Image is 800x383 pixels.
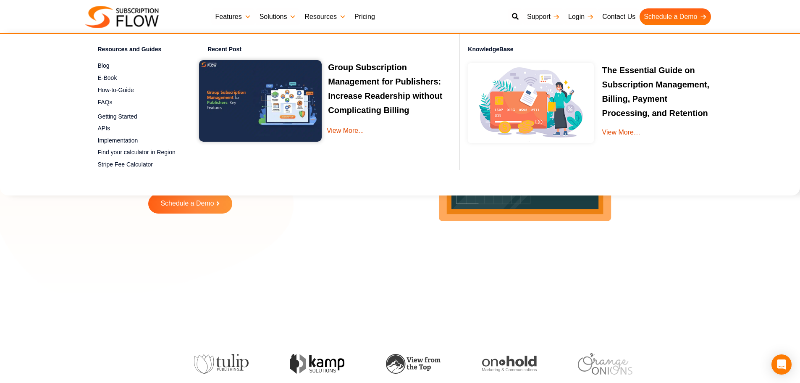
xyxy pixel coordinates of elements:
[598,8,640,25] a: Contact Us
[523,8,564,25] a: Support
[98,124,110,133] span: APIs
[602,129,640,136] a: View More…
[472,356,526,372] img: onhold-marketing
[564,8,598,25] a: Login
[184,354,239,374] img: tulip-publishing
[85,6,159,28] img: Subscriptionflow
[280,354,334,374] img: kamp-solution
[328,63,442,117] a: Group Subscription Management for Publishers: Increase Readership without Complicating Billing
[98,111,178,122] a: Getting Started
[602,63,713,120] p: The Essential Guide on Subscription Management, Billing, Payment Processing, and Retention
[98,73,178,83] a: E-Book
[464,59,598,147] img: Online-recurring-Billing-software
[98,61,178,71] a: Blog
[98,85,178,95] a: How-to-Guide
[207,45,453,57] h4: Recent Post
[98,86,134,95] span: How-to-Guide
[211,8,255,25] a: Features
[468,40,725,59] h4: KnowledgeBase
[98,148,178,158] a: Find your calculator in Region
[771,354,792,375] div: Open Intercom Messenger
[98,97,178,107] a: FAQs
[300,8,350,25] a: Resources
[568,353,622,375] img: orange-onions
[327,125,444,149] a: View More...
[148,194,232,214] a: Schedule a Demo
[640,8,711,25] a: Schedule a Demo
[98,61,110,70] span: Blog
[98,98,113,107] span: FAQs
[98,45,178,57] h4: Resources and Guides
[98,74,117,82] span: E-Book
[98,124,178,134] a: APIs
[350,8,379,25] a: Pricing
[98,160,178,170] a: Stripe Fee Calculator
[98,135,178,145] a: Implementation
[199,60,322,142] img: Group Subscription Management for Publishers
[255,8,301,25] a: Solutions
[98,136,138,145] span: Implementation
[160,200,214,207] span: Schedule a Demo
[376,354,430,374] img: view-from-the-top
[98,112,137,121] span: Getting Started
